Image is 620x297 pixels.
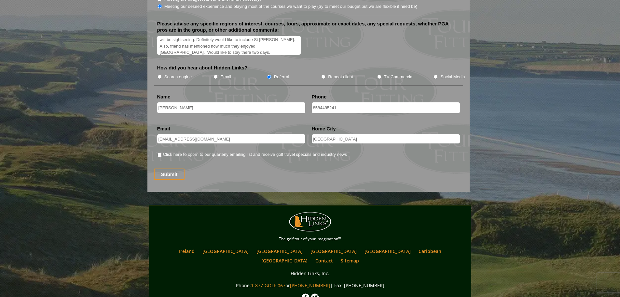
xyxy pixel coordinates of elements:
[251,282,285,289] a: 1-877-GOLF-067
[164,3,418,10] label: Meeting our desired experience and playing most of the courses we want to play (try to meet our b...
[253,246,306,256] a: [GEOGRAPHIC_DATA]
[384,74,413,80] label: TV Commercial
[154,169,185,180] input: Submit
[151,281,470,290] p: Phone: or | Fax: [PHONE_NUMBER]
[199,246,252,256] a: [GEOGRAPHIC_DATA]
[151,269,470,277] p: Hidden Links, Inc.
[338,256,362,265] a: Sitemap
[258,256,311,265] a: [GEOGRAPHIC_DATA]
[312,256,336,265] a: Contact
[157,126,170,132] label: Email
[157,65,248,71] label: How did you hear about Hidden Links?
[307,246,360,256] a: [GEOGRAPHIC_DATA]
[328,74,353,80] label: Repeat client
[157,94,171,100] label: Name
[440,74,465,80] label: Social Media
[312,94,327,100] label: Phone
[290,282,330,289] a: [PHONE_NUMBER]
[274,74,289,80] label: Referral
[163,151,347,158] label: Click here to opt-in to our quarterly emailing list and receive golf travel specials and industry...
[220,74,231,80] label: Email
[415,246,445,256] a: Caribbean
[361,246,414,256] a: [GEOGRAPHIC_DATA]
[176,246,198,256] a: Ireland
[157,21,460,33] label: Please advise any specific regions of interest, courses, tours, approximate or exact dates, any s...
[312,126,336,132] label: Home City
[151,235,470,243] p: The golf tour of your imagination™
[164,74,192,80] label: Search engine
